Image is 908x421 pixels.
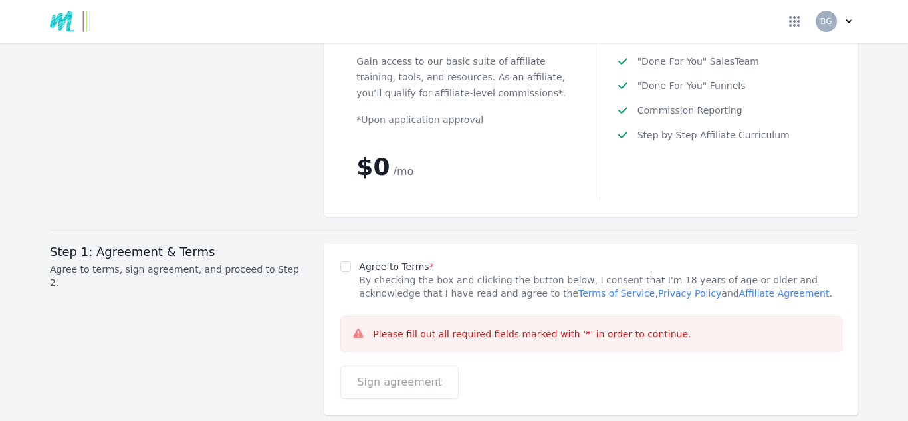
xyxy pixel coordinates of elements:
h3: Step 1: Agreement & Terms [50,244,308,260]
a: Privacy Policy [658,288,721,299]
span: Sign agreement [357,374,442,390]
span: Step by Step Affiliate Curriculum [637,128,790,142]
span: "Done For You" Funnels [637,79,746,93]
p: Please fill out all required fields marked with ' ' in order to continue. [373,327,691,341]
p: By checking the box and clicking the button below, I consent that I'm 18 years of age or older an... [359,273,842,300]
a: Terms of Service [578,288,655,299]
span: $0 [356,153,390,180]
span: Gain access to our basic suite of affiliate training, tools, and resources. As an affiliate, you’... [356,56,566,98]
button: Sign agreement [340,366,459,399]
span: "Done For You" SalesTeam [637,55,759,69]
p: Agree to terms, sign agreement, and proceed to Step 2. [50,263,308,289]
span: *Upon application approval [356,114,483,125]
a: Affiliate Agreement [739,288,830,299]
label: Agree to Terms [359,261,433,272]
span: /mo [394,165,414,178]
span: Commission Reporting [637,104,742,118]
